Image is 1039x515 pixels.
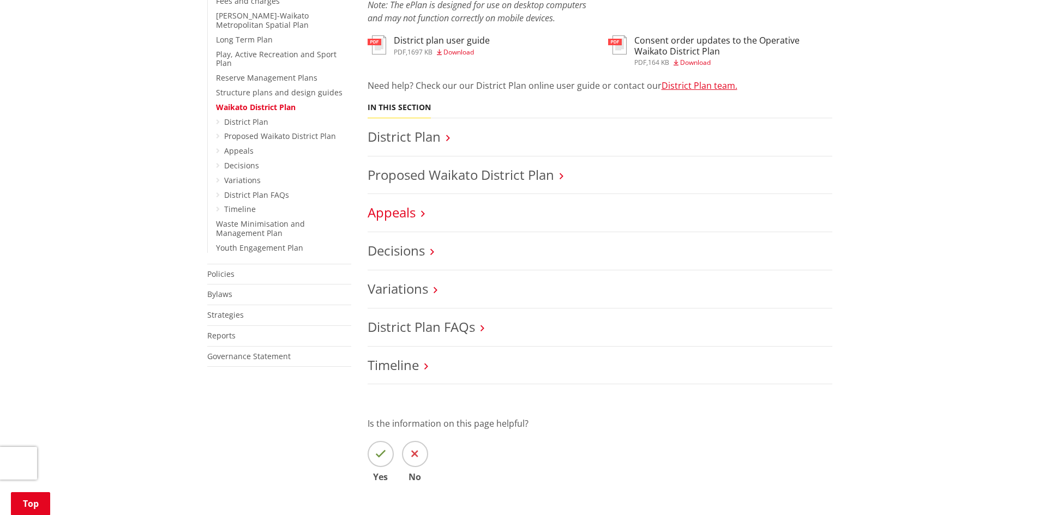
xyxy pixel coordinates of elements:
a: Timeline [368,356,419,374]
img: document-pdf.svg [608,35,627,54]
p: Is the information on this page helpful? [368,417,832,430]
span: No [402,472,428,481]
a: Timeline [224,204,256,214]
div: , [394,49,490,56]
a: Decisions [368,241,425,259]
img: document-pdf.svg [368,35,386,54]
a: District Plan FAQs [224,190,289,200]
a: [PERSON_NAME]-Waikato Metropolitan Spatial Plan [216,10,309,30]
a: Play, Active Recreation and Sport Plan [216,49,337,69]
p: Need help? Check our our District Plan online user guide or contact our [368,79,832,92]
a: Structure plans and design guides [216,87,343,98]
a: Decisions [224,160,259,171]
a: Waste Minimisation and Management Plan [216,219,305,238]
div: , [634,59,832,66]
h3: Consent order updates to the Operative Waikato District Plan [634,35,832,56]
span: 1697 KB [407,47,433,57]
a: Long Term Plan [216,34,273,45]
a: Consent order updates to the Operative Waikato District Plan pdf,164 KB Download [608,35,832,65]
iframe: Messenger Launcher [989,469,1028,508]
span: 164 KB [648,58,669,67]
a: Strategies [207,310,244,320]
a: District Plan team. [662,80,737,92]
a: Waikato District Plan [216,102,296,112]
a: Appeals [368,203,416,221]
span: Download [443,47,474,57]
span: Download [680,58,711,67]
h5: In this section [368,103,431,112]
a: District Plan [368,128,441,146]
a: Top [11,492,50,515]
a: District plan user guide pdf,1697 KB Download [368,35,490,55]
h3: District plan user guide [394,35,490,46]
a: Reports [207,330,236,341]
span: pdf [394,47,406,57]
span: Yes [368,472,394,481]
a: Governance Statement [207,351,291,361]
a: District Plan [224,117,268,127]
a: Bylaws [207,289,232,299]
a: Proposed Waikato District Plan [224,131,336,141]
span: pdf [634,58,646,67]
a: Variations [224,175,261,185]
a: Youth Engagement Plan [216,243,303,253]
a: District Plan FAQs [368,318,475,336]
a: Appeals [224,146,254,156]
a: Reserve Management Plans [216,72,317,83]
a: Variations [368,280,428,298]
a: Policies [207,269,235,279]
a: Proposed Waikato District Plan [368,166,554,184]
